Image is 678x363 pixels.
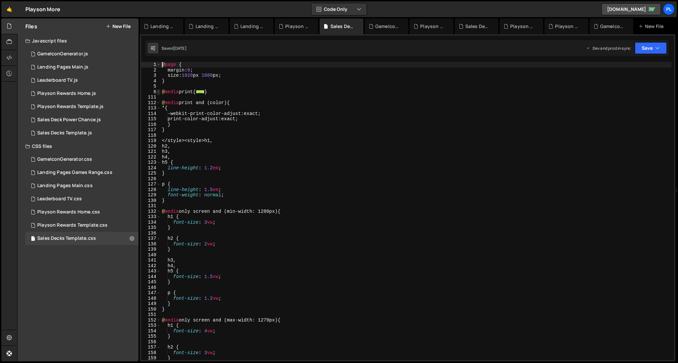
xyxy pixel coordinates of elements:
[638,23,666,30] div: New File
[141,181,161,187] div: 127
[37,196,82,202] div: Leaderboard TV.css
[162,45,187,51] div: Saved
[25,206,139,219] div: 15074/39402.css
[141,198,161,204] div: 130
[37,51,88,57] div: GameIconGenerator.js
[141,355,161,361] div: 159
[240,23,265,30] div: Landing Pages Main.js
[141,225,161,231] div: 135
[141,231,161,236] div: 136
[25,232,139,245] div: Sales Decks Template.css
[601,3,661,15] a: [DOMAIN_NAME]
[141,263,161,269] div: 142
[141,214,161,220] div: 133
[37,156,92,162] div: GameIconGenerator.css
[141,73,161,78] div: 3
[141,89,161,95] div: 6
[141,312,161,318] div: 151
[17,140,139,153] div: CSS files
[37,222,108,228] div: Playson Rewards Template.css
[37,117,101,123] div: Sales Deck Power Chance.js
[141,334,161,339] div: 155
[510,23,535,30] div: Playson Rewards Template.js
[465,23,490,30] div: Sales Deck Power Chance.js
[1,1,17,17] a: 🤙
[25,87,139,100] div: 15074/39403.js
[17,34,139,47] div: Javascript files
[141,268,161,274] div: 143
[25,192,139,206] div: 15074/39405.css
[141,252,161,258] div: 140
[141,209,161,214] div: 132
[37,236,96,241] div: Sales Decks Template.css
[141,187,161,193] div: 128
[141,95,161,100] div: 111
[141,328,161,334] div: 154
[25,113,139,126] div: Sales Deck Power Chance.js
[141,171,161,176] div: 125
[141,138,161,144] div: 119
[141,111,161,117] div: 114
[173,45,187,51] div: [DATE]
[285,23,310,30] div: Playson Rewards Home.css
[141,296,161,301] div: 148
[141,285,161,291] div: 146
[141,105,161,111] div: 113
[37,130,92,136] div: Sales Decks Template.js
[555,23,580,30] div: Playson Rewards Home.js
[141,203,161,209] div: 131
[141,350,161,356] div: 158
[37,64,88,70] div: Landing Pages Main.js
[141,149,161,154] div: 121
[25,126,139,140] div: 15074/39399.js
[141,165,161,171] div: 124
[141,274,161,280] div: 144
[141,236,161,241] div: 137
[37,209,100,215] div: Playson Rewards Home.css
[141,154,161,160] div: 122
[141,176,161,182] div: 126
[25,100,139,113] div: 15074/39397.js
[37,91,96,97] div: Playson Rewards Home.js
[25,219,139,232] div: 15074/39396.css
[420,23,445,30] div: Playson Rewards Template.css
[25,47,139,61] div: 15074/40030.js
[196,23,221,30] div: Landing Pages Main.css
[106,24,131,29] button: New File
[141,116,161,122] div: 115
[141,78,161,84] div: 4
[600,23,625,30] div: GameIconGenerator.js
[141,258,161,263] div: 141
[25,179,139,192] div: 15074/39400.css
[141,339,161,345] div: 156
[25,61,139,74] div: 15074/39395.js
[141,68,161,73] div: 2
[375,23,400,30] div: GameIconGenerator.css
[25,166,139,179] div: 15074/39401.css
[141,301,161,307] div: 149
[141,323,161,328] div: 153
[586,45,631,51] div: Dev and prod in sync
[141,100,161,106] div: 112
[311,3,367,15] button: Code Only
[141,345,161,350] div: 157
[25,5,60,13] div: Playson More
[141,290,161,296] div: 147
[141,122,161,127] div: 116
[37,183,93,189] div: Landing Pages Main.css
[141,84,161,89] div: 5
[25,23,37,30] h2: Files
[635,42,667,54] button: Save
[141,160,161,165] div: 123
[141,62,161,68] div: 1
[141,220,161,225] div: 134
[37,104,104,110] div: Playson Rewards Template.js
[141,241,161,247] div: 138
[141,247,161,252] div: 139
[330,23,355,30] div: Sales Decks Template.css
[663,3,675,15] a: pl
[141,192,161,198] div: 129
[25,74,139,87] div: 15074/39404.js
[37,170,112,176] div: Landing Pages Games Range.css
